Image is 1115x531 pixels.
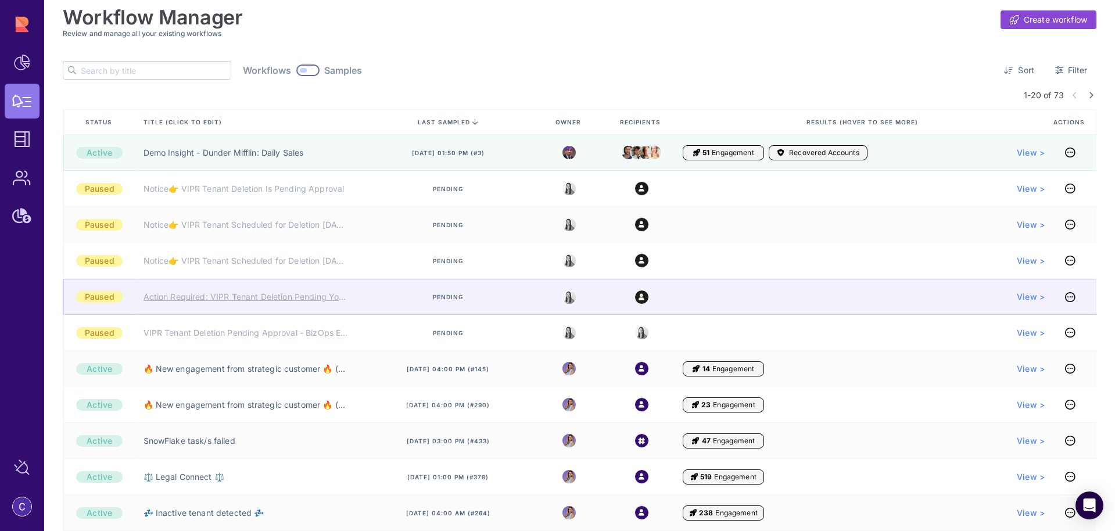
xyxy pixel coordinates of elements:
div: Paused [76,183,123,195]
a: View > [1017,327,1045,339]
input: Search by title [81,62,231,79]
i: Engagement [693,148,700,157]
span: Pending [433,185,463,193]
img: 8525803544391_e4bc78f9dfe39fb1ff36_32.jpg [562,182,576,195]
span: 238 [699,508,713,518]
span: Engagement [713,400,755,410]
span: Create workflow [1024,14,1087,26]
a: View > [1017,183,1045,195]
div: Paused [76,327,123,339]
div: Active [76,471,123,483]
a: Demo Insight - Dunder Mifflin: Daily Sales [144,147,304,159]
a: View > [1017,363,1045,375]
span: 1-20 of 73 [1024,89,1064,101]
div: Paused [76,255,123,267]
h1: Workflow Manager [63,6,243,29]
a: 🔥 New engagement from strategic customer 🔥 (AE) [144,363,349,375]
div: Active [76,507,123,519]
span: Samples [324,64,363,76]
img: 8988563339665_5a12f1d3e1fcf310ea11_32.png [562,434,576,447]
div: Active [76,399,123,411]
h3: Review and manage all your existing workflows [63,29,1096,38]
i: Accounts [777,148,784,157]
span: [DATE] 03:00 pm (#433) [407,437,490,445]
span: 51 [702,148,709,157]
i: Engagement [690,508,697,518]
span: Engagement [712,364,754,374]
img: 8525803544391_e4bc78f9dfe39fb1ff36_32.jpg [562,254,576,267]
span: [DATE] 04:00 pm (#290) [406,401,490,409]
img: kevin.jpeg [639,146,652,158]
span: Engagement [715,508,757,518]
a: View > [1017,147,1045,159]
span: Engagement [712,148,754,157]
a: Notice👉 VIPR Tenant Scheduled for Deletion [DATE] [144,219,349,231]
span: Recipients [620,118,663,126]
a: View > [1017,255,1045,267]
a: View > [1017,435,1045,447]
a: View > [1017,399,1045,411]
img: 8525803544391_e4bc78f9dfe39fb1ff36_32.jpg [562,218,576,231]
img: 8525803544391_e4bc78f9dfe39fb1ff36_32.jpg [635,326,648,339]
span: 519 [700,472,712,482]
span: View > [1017,291,1045,303]
span: 47 [702,436,711,446]
div: Paused [76,291,123,303]
a: View > [1017,219,1045,231]
span: Pending [433,257,463,265]
span: Engagement [713,436,755,446]
span: Pending [433,329,463,337]
div: Active [76,435,123,447]
img: 8988563339665_5a12f1d3e1fcf310ea11_32.png [562,506,576,519]
span: Pending [433,221,463,229]
span: Status [85,118,114,126]
img: 8525803544391_e4bc78f9dfe39fb1ff36_32.jpg [562,326,576,339]
span: last sampled [418,119,470,125]
a: ⚖️ Legal Connect ⚖️ [144,471,224,483]
i: Engagement [692,400,699,410]
i: Engagement [691,472,698,482]
span: 23 [701,400,711,410]
span: Owner [555,118,583,126]
div: Paused [76,219,123,231]
span: [DATE] 04:00 am (#264) [406,509,490,517]
span: Results (Hover to see more) [806,118,920,126]
i: Engagement [692,436,699,446]
span: View > [1017,471,1045,483]
span: Title (click to edit) [144,118,224,126]
img: 8525803544391_e4bc78f9dfe39fb1ff36_32.jpg [562,290,576,304]
span: [DATE] 01:00 pm (#378) [407,473,489,481]
img: account-photo [13,497,31,516]
a: Action Required: VIPR Tenant Deletion Pending Your Team's Approval [144,291,349,303]
span: [DATE] 01:50 pm (#3) [412,149,485,157]
span: Pending [433,293,463,301]
div: Active [76,147,123,159]
div: Open Intercom Messenger [1075,491,1103,519]
img: 8988563339665_5a12f1d3e1fcf310ea11_32.png [562,470,576,483]
i: Engagement [693,364,700,374]
span: Engagement [714,472,756,482]
span: 14 [702,364,710,374]
span: Actions [1053,118,1087,126]
span: Sort [1018,64,1034,76]
a: View > [1017,507,1045,519]
span: Recovered Accounts [789,148,859,157]
img: jim.jpeg [630,146,644,159]
span: [DATE] 04:00 pm (#145) [407,365,489,373]
span: Filter [1068,64,1087,76]
a: VIPR Tenant Deletion Pending Approval - BizOps Escalation [144,327,349,339]
span: Workflows [243,64,291,76]
img: kelly.png [622,143,635,162]
img: angela.jpeg [648,142,661,162]
img: 8988563339665_5a12f1d3e1fcf310ea11_32.png [562,398,576,411]
div: Active [76,363,123,375]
